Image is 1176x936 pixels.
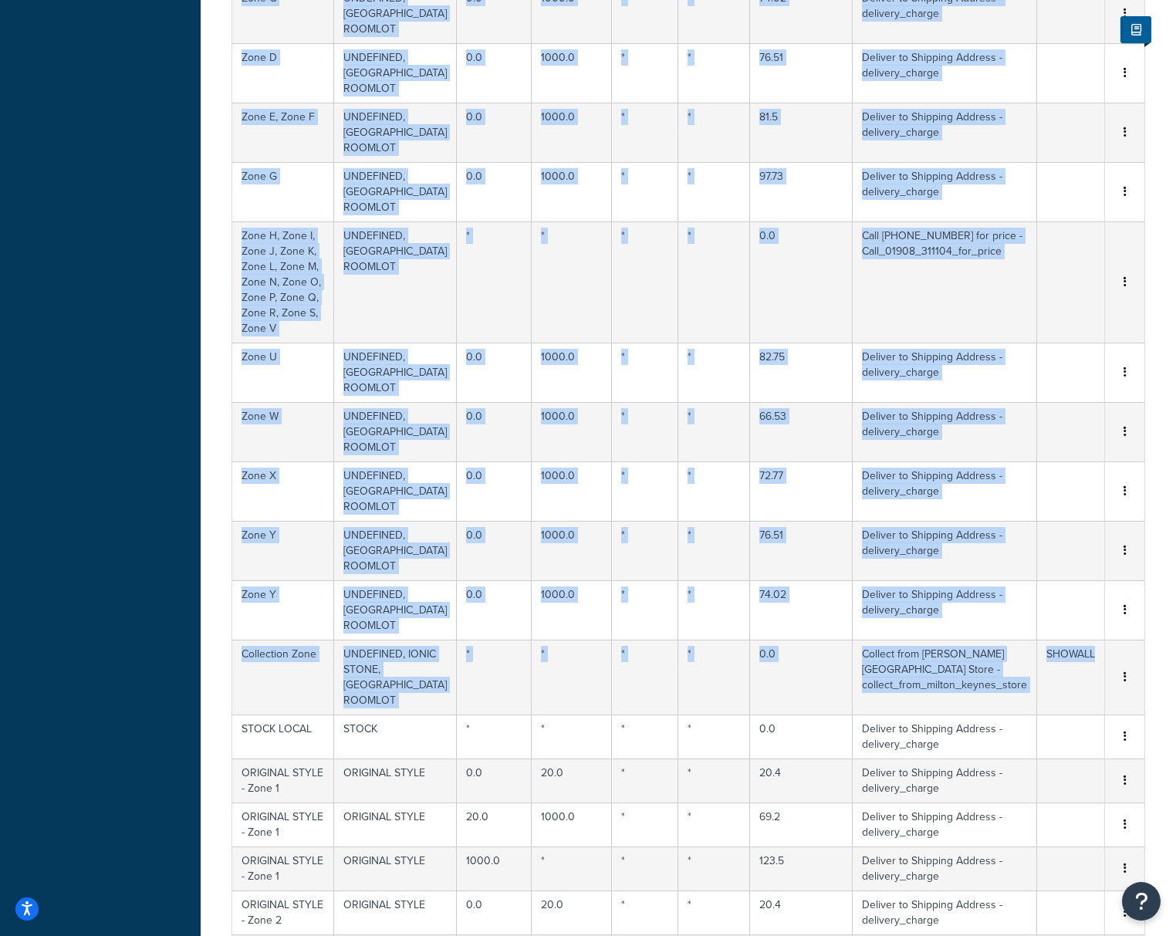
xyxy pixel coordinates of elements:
[532,890,612,934] td: 20.0
[334,803,457,846] td: ORIGINAL STYLE
[532,803,612,846] td: 1000.0
[750,221,853,343] td: 0.0
[457,162,532,221] td: 0.0
[853,461,1037,521] td: Deliver to Shipping Address - delivery_charge
[334,402,457,461] td: UNDEFINED, [GEOGRAPHIC_DATA] ROOMLOT
[232,43,334,103] td: Zone D
[232,640,334,715] td: Collection Zone
[532,521,612,580] td: 1000.0
[750,402,853,461] td: 66.53
[853,640,1037,715] td: Collect from [PERSON_NAME][GEOGRAPHIC_DATA] Store - collect_from_milton_keynes_store
[334,580,457,640] td: UNDEFINED, [GEOGRAPHIC_DATA] ROOMLOT
[232,221,334,343] td: Zone H, Zone I, Zone J, Zone K, Zone L, Zone M, Zone N, Zone O, Zone P, Zone Q, Zone R, Zone S, Z...
[457,521,532,580] td: 0.0
[232,846,334,890] td: ORIGINAL STYLE - Zone 1
[750,846,853,890] td: 123.5
[457,43,532,103] td: 0.0
[334,343,457,402] td: UNDEFINED, [GEOGRAPHIC_DATA] ROOMLOT
[853,715,1037,759] td: Deliver to Shipping Address - delivery_charge
[232,890,334,934] td: ORIGINAL STYLE - Zone 2
[457,890,532,934] td: 0.0
[532,461,612,521] td: 1000.0
[853,759,1037,803] td: Deliver to Shipping Address - delivery_charge
[334,640,457,715] td: UNDEFINED, IONIC STONE, [GEOGRAPHIC_DATA] ROOMLOT
[853,343,1037,402] td: Deliver to Shipping Address - delivery_charge
[232,461,334,521] td: Zone X
[334,890,457,934] td: ORIGINAL STYLE
[532,759,612,803] td: 20.0
[457,103,532,162] td: 0.0
[853,162,1037,221] td: Deliver to Shipping Address - delivery_charge
[853,103,1037,162] td: Deliver to Shipping Address - delivery_charge
[232,580,334,640] td: Zone Y
[853,521,1037,580] td: Deliver to Shipping Address - delivery_charge
[232,343,334,402] td: Zone U
[750,890,853,934] td: 20.4
[750,461,853,521] td: 72.77
[334,103,457,162] td: UNDEFINED, [GEOGRAPHIC_DATA] ROOMLOT
[750,343,853,402] td: 82.75
[750,759,853,803] td: 20.4
[232,402,334,461] td: Zone W
[853,803,1037,846] td: Deliver to Shipping Address - delivery_charge
[457,759,532,803] td: 0.0
[750,803,853,846] td: 69.2
[853,221,1037,343] td: Call [PHONE_NUMBER] for price - Call_01908_311104_for_price
[853,402,1037,461] td: Deliver to Shipping Address - delivery_charge
[532,402,612,461] td: 1000.0
[1122,882,1161,921] button: Open Resource Center
[750,162,853,221] td: 97.73
[334,221,457,343] td: UNDEFINED, [GEOGRAPHIC_DATA] ROOMLOT
[532,343,612,402] td: 1000.0
[457,580,532,640] td: 0.0
[334,846,457,890] td: ORIGINAL STYLE
[334,759,457,803] td: ORIGINAL STYLE
[457,846,532,890] td: 1000.0
[232,162,334,221] td: Zone G
[750,43,853,103] td: 76.51
[750,715,853,759] td: 0.0
[457,803,532,846] td: 20.0
[457,402,532,461] td: 0.0
[334,43,457,103] td: UNDEFINED, [GEOGRAPHIC_DATA] ROOMLOT
[334,162,457,221] td: UNDEFINED, [GEOGRAPHIC_DATA] ROOMLOT
[532,43,612,103] td: 1000.0
[750,521,853,580] td: 76.51
[232,803,334,846] td: ORIGINAL STYLE - Zone 1
[334,461,457,521] td: UNDEFINED, [GEOGRAPHIC_DATA] ROOMLOT
[232,521,334,580] td: Zone Y
[853,43,1037,103] td: Deliver to Shipping Address - delivery_charge
[532,162,612,221] td: 1000.0
[750,103,853,162] td: 81.5
[853,890,1037,934] td: Deliver to Shipping Address - delivery_charge
[750,640,853,715] td: 0.0
[532,103,612,162] td: 1000.0
[457,461,532,521] td: 0.0
[853,580,1037,640] td: Deliver to Shipping Address - delivery_charge
[1120,16,1151,43] button: Show Help Docs
[334,521,457,580] td: UNDEFINED, [GEOGRAPHIC_DATA] ROOMLOT
[853,846,1037,890] td: Deliver to Shipping Address - delivery_charge
[232,715,334,759] td: STOCK LOCAL
[232,103,334,162] td: Zone E, Zone F
[334,715,457,759] td: STOCK
[232,759,334,803] td: ORIGINAL STYLE - Zone 1
[457,343,532,402] td: 0.0
[1037,640,1105,715] td: SHOWALL
[532,580,612,640] td: 1000.0
[750,580,853,640] td: 74.02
